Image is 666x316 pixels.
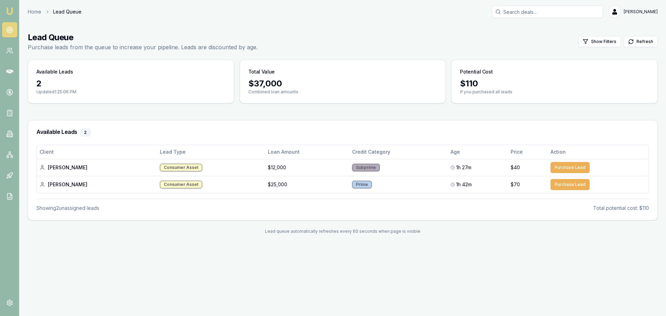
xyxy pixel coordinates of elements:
[593,205,649,212] div: Total potential cost: $110
[28,32,258,43] h1: Lead Queue
[492,6,603,18] input: Search deals
[511,181,520,188] span: $70
[548,145,649,159] th: Action
[550,162,590,173] button: Purchase Lead
[248,78,437,89] div: $ 37,000
[36,68,73,75] h3: Available Leads
[624,36,658,47] button: Refresh
[460,68,493,75] h3: Potential Cost
[28,8,41,15] a: Home
[248,89,437,95] p: Combined loan amounts
[28,8,82,15] nav: breadcrumb
[265,176,349,193] td: $25,000
[448,145,508,159] th: Age
[160,181,202,188] div: Consumer Asset
[36,129,649,136] h3: Available Leads
[157,145,265,159] th: Lead Type
[80,129,91,136] div: 2
[53,8,82,15] span: Lead Queue
[550,179,590,190] button: Purchase Lead
[352,164,380,171] div: Subprime
[28,43,258,51] p: Purchase leads from the queue to increase your pipeline. Leads are discounted by age.
[265,159,349,176] td: $12,000
[40,181,154,188] div: [PERSON_NAME]
[36,78,225,89] div: 2
[511,164,520,171] span: $40
[36,89,225,95] p: Updated 1:25:06 PM
[36,205,99,212] div: Showing 2 unassigned lead s
[352,181,372,188] div: Prime
[460,78,649,89] div: $ 110
[624,9,658,15] span: [PERSON_NAME]
[28,229,658,234] div: Lead queue automatically refreshes every 60 seconds when page is visible
[6,7,14,15] img: emu-icon-u.png
[40,164,154,171] div: [PERSON_NAME]
[456,181,472,188] span: 1h 42m
[248,68,275,75] h3: Total Value
[578,36,621,47] button: Show Filters
[265,145,349,159] th: Loan Amount
[37,145,157,159] th: Client
[460,89,649,95] p: If you purchased all leads
[160,164,202,171] div: Consumer Asset
[508,145,548,159] th: Price
[349,145,448,159] th: Credit Category
[456,164,471,171] span: 1h 27m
